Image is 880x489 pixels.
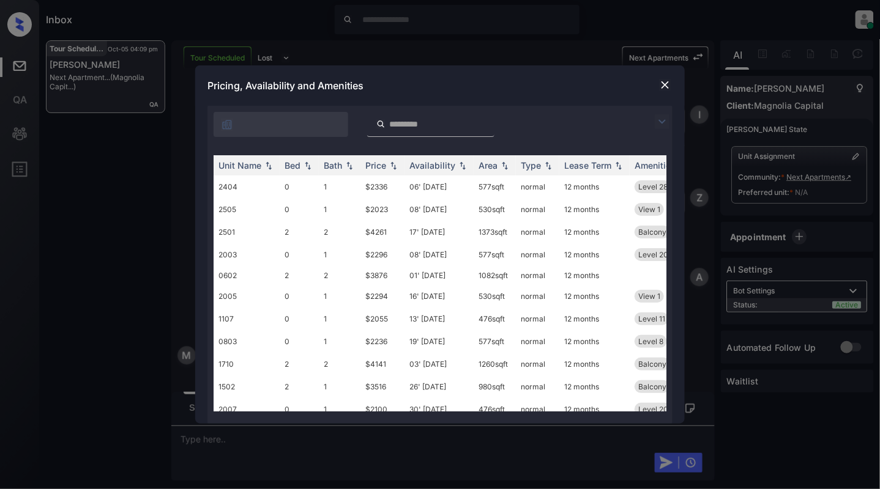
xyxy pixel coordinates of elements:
td: 1 [319,398,360,421]
td: $2296 [360,243,405,266]
td: normal [516,353,559,375]
td: 0 [280,198,319,221]
td: 12 months [559,307,630,330]
div: Bed [285,160,300,171]
td: 01' [DATE] [405,266,474,285]
td: 12 months [559,221,630,243]
td: normal [516,330,559,353]
span: Level 11 [638,314,665,323]
div: Amenities [635,160,676,171]
img: sorting [613,161,625,170]
td: 06' [DATE] [405,175,474,198]
td: $2023 [360,198,405,221]
td: 476 sqft [474,398,516,421]
td: 577 sqft [474,175,516,198]
span: Level 8 [638,337,663,346]
td: 0803 [214,330,280,353]
td: 08' [DATE] [405,198,474,221]
img: icon-zuma [376,119,386,130]
td: 577 sqft [474,243,516,266]
td: 16' [DATE] [405,285,474,307]
td: 13' [DATE] [405,307,474,330]
td: normal [516,398,559,421]
img: sorting [343,161,356,170]
td: 1502 [214,375,280,398]
td: 2 [319,266,360,285]
td: 12 months [559,375,630,398]
img: sorting [387,161,400,170]
span: Level 28 [638,182,668,191]
td: 2 [280,375,319,398]
td: 17' [DATE] [405,221,474,243]
td: 1082 sqft [474,266,516,285]
img: sorting [542,161,554,170]
td: 2501 [214,221,280,243]
td: 03' [DATE] [405,353,474,375]
td: 12 months [559,353,630,375]
div: Availability [409,160,455,171]
div: Type [521,160,541,171]
div: Bath [324,160,342,171]
td: 0 [280,307,319,330]
div: Lease Term [564,160,611,171]
td: $2336 [360,175,405,198]
img: sorting [499,161,511,170]
td: 980 sqft [474,375,516,398]
td: $4141 [360,353,405,375]
span: View 1 [638,292,660,301]
td: 1107 [214,307,280,330]
span: Balcony [638,227,666,237]
div: Unit Name [218,160,261,171]
td: $2055 [360,307,405,330]
td: normal [516,243,559,266]
td: 1 [319,198,360,221]
td: normal [516,175,559,198]
td: 2003 [214,243,280,266]
td: 12 months [559,175,630,198]
div: Area [479,160,498,171]
td: $2294 [360,285,405,307]
td: 26' [DATE] [405,375,474,398]
td: 0 [280,330,319,353]
img: icon-zuma [221,119,233,131]
td: 12 months [559,243,630,266]
td: normal [516,221,559,243]
td: normal [516,198,559,221]
td: 1 [319,307,360,330]
img: sorting [457,161,469,170]
td: 0 [280,398,319,421]
td: $4261 [360,221,405,243]
td: 12 months [559,198,630,221]
td: 2 [280,353,319,375]
td: normal [516,375,559,398]
td: 2007 [214,398,280,421]
img: sorting [263,161,275,170]
td: 0 [280,243,319,266]
td: 2 [319,221,360,243]
td: 2005 [214,285,280,307]
td: 0 [280,175,319,198]
span: Balcony [638,382,666,391]
td: 1 [319,243,360,266]
td: 476 sqft [474,307,516,330]
td: 19' [DATE] [405,330,474,353]
img: sorting [302,161,314,170]
td: 0602 [214,266,280,285]
td: $2236 [360,330,405,353]
span: View 1 [638,205,660,214]
td: 12 months [559,266,630,285]
td: normal [516,266,559,285]
td: 1373 sqft [474,221,516,243]
td: 1260 sqft [474,353,516,375]
td: $2100 [360,398,405,421]
td: 1 [319,175,360,198]
td: $3516 [360,375,405,398]
td: 12 months [559,330,630,353]
span: Balcony [638,359,666,369]
td: 12 months [559,285,630,307]
td: 577 sqft [474,330,516,353]
td: 2 [280,221,319,243]
td: normal [516,307,559,330]
td: 1 [319,285,360,307]
div: Pricing, Availability and Amenities [195,65,685,106]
